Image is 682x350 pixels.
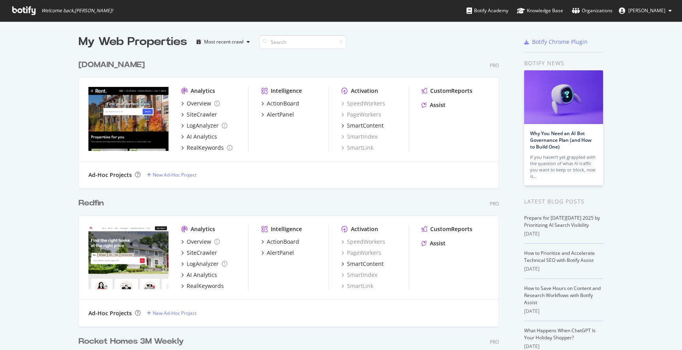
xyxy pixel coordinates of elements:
div: Intelligence [271,225,302,233]
a: SiteCrawler [181,249,217,257]
a: Redfin [79,198,107,209]
a: New Ad-Hoc Project [147,171,197,178]
div: Activation [351,87,378,95]
div: AlertPanel [267,249,294,257]
div: Latest Blog Posts [524,197,603,206]
a: AlertPanel [261,111,294,119]
a: RealKeywords [181,144,232,152]
div: [DATE] [524,230,603,237]
div: SiteCrawler [187,249,217,257]
a: SmartLink [341,144,373,152]
a: What Happens When ChatGPT Is Your Holiday Shopper? [524,327,596,341]
button: Most recent crawl [193,36,253,48]
a: SmartContent [341,122,384,130]
a: RealKeywords [181,282,224,290]
a: SmartLink [341,282,373,290]
a: CustomReports [422,87,472,95]
a: PageWorkers [341,111,381,119]
div: Rocket Homes 3M Weekly [79,336,184,347]
div: Activation [351,225,378,233]
a: SpeedWorkers [341,238,385,246]
div: Most recent crawl [204,40,244,44]
img: rent.com [88,87,169,151]
a: AI Analytics [181,133,217,141]
div: Pro [490,339,499,345]
a: New Ad-Hoc Project [147,310,197,316]
div: Overview [187,238,211,246]
img: Why You Need an AI Bot Governance Plan (and How to Build One) [524,70,603,124]
span: Welcome back, [PERSON_NAME] ! [41,8,113,14]
div: ActionBoard [267,238,299,246]
button: [PERSON_NAME] [613,4,678,17]
div: AlertPanel [267,111,294,119]
div: CustomReports [430,225,472,233]
div: Pro [490,200,499,207]
div: Assist [430,101,446,109]
div: Pro [490,62,499,69]
div: My Web Properties [79,34,187,50]
div: Ad-Hoc Projects [88,171,132,179]
div: [DATE] [524,343,603,350]
div: Analytics [191,87,215,95]
div: Ad-Hoc Projects [88,309,132,317]
div: Analytics [191,225,215,233]
div: Botify Academy [467,7,508,15]
img: redfin.com [88,225,169,289]
a: ActionBoard [261,238,299,246]
div: Organizations [572,7,613,15]
div: RealKeywords [187,282,224,290]
div: Overview [187,100,211,107]
a: PageWorkers [341,249,381,257]
div: LogAnalyzer [187,260,219,268]
div: Intelligence [271,87,302,95]
a: How to Prioritize and Accelerate Technical SEO with Botify Assist [524,250,595,263]
div: AI Analytics [187,271,217,279]
a: AI Analytics [181,271,217,279]
a: ActionBoard [261,100,299,107]
a: Rocket Homes 3M Weekly [79,336,187,347]
div: Redfin [79,198,104,209]
input: Search [259,35,346,49]
a: CustomReports [422,225,472,233]
a: SmartIndex [341,271,377,279]
div: Assist [430,239,446,247]
div: Knowledge Base [517,7,563,15]
a: LogAnalyzer [181,122,227,130]
a: Overview [181,100,220,107]
a: How to Save Hours on Content and Research Workflows with Botify Assist [524,285,601,306]
a: [DOMAIN_NAME] [79,59,148,71]
div: SiteCrawler [187,111,217,119]
div: [DATE] [524,308,603,315]
span: David Minchala [628,7,665,14]
a: SpeedWorkers [341,100,385,107]
a: SmartContent [341,260,384,268]
div: New Ad-Hoc Project [153,310,197,316]
div: If you haven’t yet grappled with the question of what AI traffic you want to keep or block, now is… [530,154,597,179]
div: New Ad-Hoc Project [153,171,197,178]
div: [DOMAIN_NAME] [79,59,145,71]
div: SmartContent [347,260,384,268]
a: Botify Chrome Plugin [524,38,588,46]
a: Assist [422,239,446,247]
div: CustomReports [430,87,472,95]
div: SmartContent [347,122,384,130]
a: Assist [422,101,446,109]
a: AlertPanel [261,249,294,257]
div: ActionBoard [267,100,299,107]
a: LogAnalyzer [181,260,227,268]
div: Botify Chrome Plugin [532,38,588,46]
a: SmartIndex [341,133,377,141]
a: Why You Need an AI Bot Governance Plan (and How to Build One) [530,130,592,150]
div: [DATE] [524,265,603,273]
div: RealKeywords [187,144,224,152]
div: AI Analytics [187,133,217,141]
div: LogAnalyzer [187,122,219,130]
